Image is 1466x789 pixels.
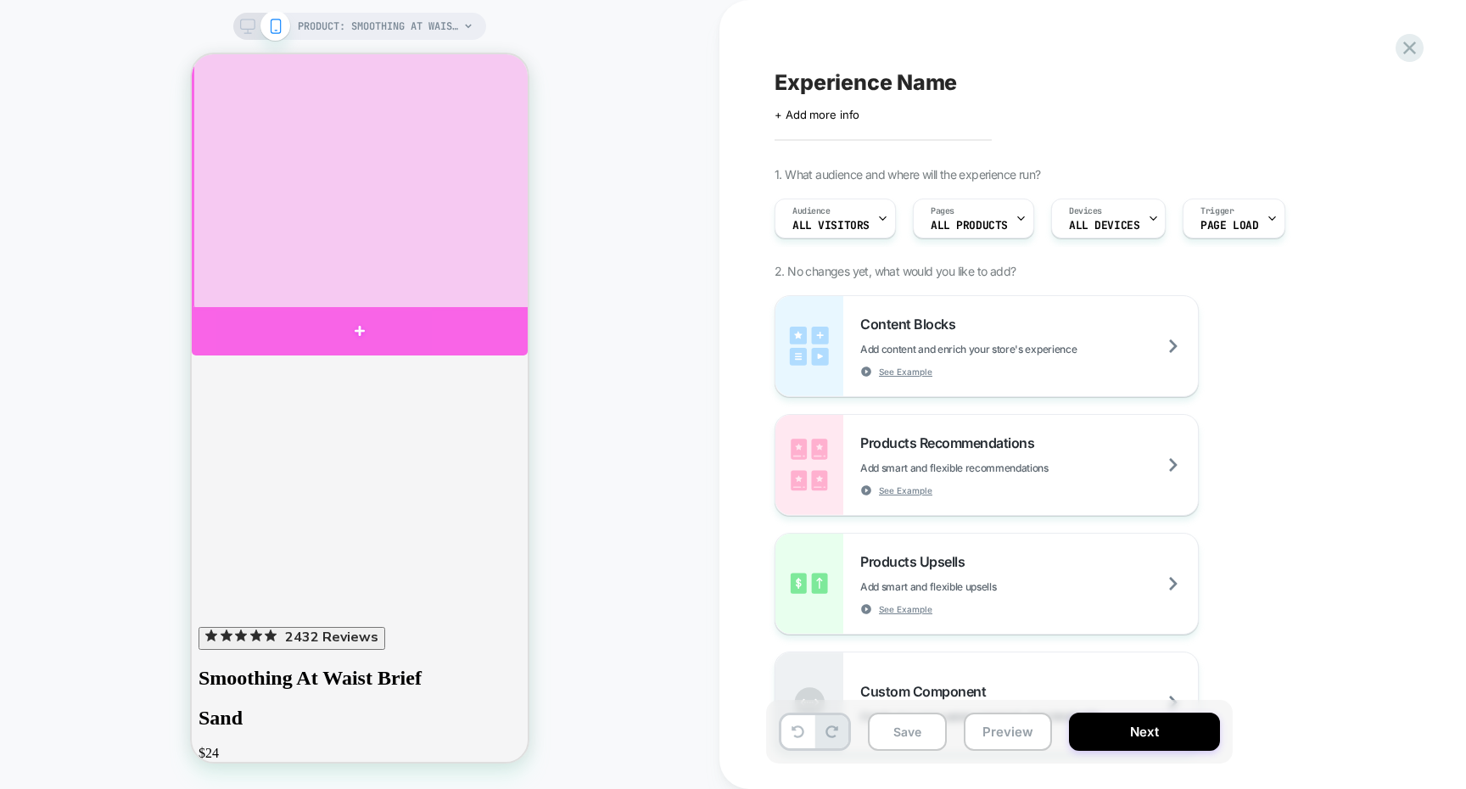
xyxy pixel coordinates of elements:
[1069,205,1102,217] span: Devices
[1200,220,1258,232] span: Page Load
[860,580,1081,593] span: Add smart and flexible upsells
[879,484,932,496] span: See Example
[860,343,1161,355] span: Add content and enrich your store's experience
[879,603,932,615] span: See Example
[860,316,964,333] span: Content Blocks
[879,366,932,378] span: See Example
[860,683,994,700] span: Custom Component
[192,54,528,762] iframe: To enrich screen reader interactions, please activate Accessibility in Grammarly extension settings
[1200,205,1234,217] span: Trigger
[1069,713,1220,751] button: Next
[860,434,1043,451] span: Products Recommendations
[775,167,1040,182] span: 1. What audience and where will the experience run?
[964,713,1052,751] button: Preview
[792,220,870,232] span: All Visitors
[792,205,831,217] span: Audience
[775,70,957,95] span: Experience Name
[868,713,947,751] button: Save
[860,553,973,570] span: Products Upsells
[298,13,459,40] span: PRODUCT: Smoothing At Waist Brief [sand]
[1069,220,1139,232] span: ALL DEVICES
[775,264,1016,278] span: 2. No changes yet, what would you like to add?
[931,205,954,217] span: Pages
[775,108,859,121] span: + Add more info
[931,220,1008,232] span: ALL PRODUCTS
[860,462,1133,474] span: Add smart and flexible recommendations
